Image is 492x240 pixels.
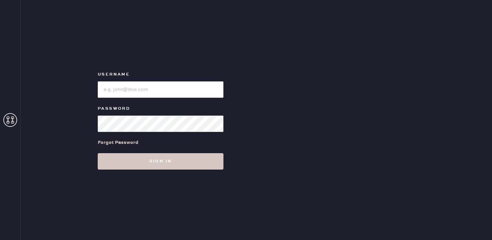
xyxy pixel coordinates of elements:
input: e.g. john@doe.com [98,81,223,98]
label: Password [98,105,223,113]
button: Sign in [98,153,223,170]
label: Username [98,70,223,79]
a: Forgot Password [98,132,138,153]
div: Forgot Password [98,139,138,146]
